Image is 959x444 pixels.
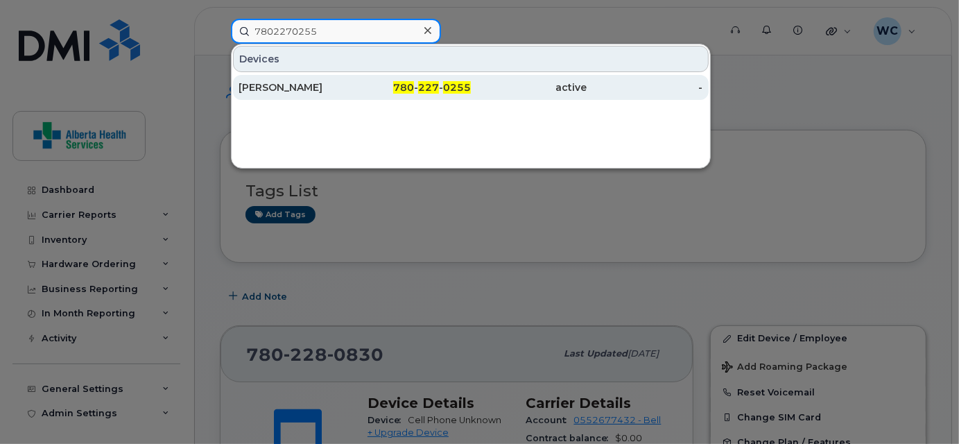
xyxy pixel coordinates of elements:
div: [PERSON_NAME] [239,80,354,94]
div: Devices [233,46,709,72]
div: active [471,80,587,94]
span: 227 [418,81,439,94]
span: 780 [393,81,414,94]
span: 0255 [443,81,471,94]
div: - [587,80,702,94]
div: - - [354,80,470,94]
a: [PERSON_NAME]780-227-0255active- [233,75,709,100]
